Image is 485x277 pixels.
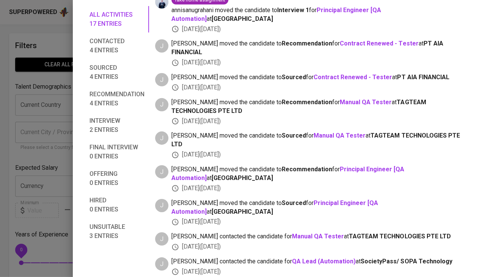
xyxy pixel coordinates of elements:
span: Final interview 0 entries [89,143,144,161]
span: Sourced 4 entries [89,63,144,81]
div: J [155,73,168,86]
span: PT AIA FINANCIAL [397,74,449,81]
span: [PERSON_NAME] moved the candidate to for at [171,39,467,57]
a: Contract Renewed - Tester [340,40,418,47]
div: [DATE] ( [DATE] ) [171,25,467,34]
span: SocietyPass/ SOPA Technology [361,258,452,265]
div: [DATE] ( [DATE] ) [171,150,467,159]
div: [DATE] ( [DATE] ) [171,117,467,126]
span: TAGTEAM TECHNOLOGIES PTE LTD [349,233,450,240]
b: Recommendation [282,99,332,106]
span: TAGTEAM TECHNOLOGIES PTE LTD [171,99,426,114]
b: Sourced [282,132,306,139]
span: [PERSON_NAME] contacted the candidate for at [171,257,467,266]
div: [DATE] ( [DATE] ) [171,268,467,276]
b: Recommendation [282,40,332,47]
div: [DATE] ( [DATE] ) [171,218,467,226]
span: Unsuitable 3 entries [89,222,144,241]
span: [PERSON_NAME] moved the candidate to for at [171,73,467,82]
a: Principal Engineer [QA Automation] [171,6,381,22]
span: [PERSON_NAME] contacted the candidate for at [171,232,467,241]
span: [PERSON_NAME] moved the candidate to for at [171,199,467,216]
div: J [155,165,168,178]
b: Sourced [282,74,306,81]
span: [GEOGRAPHIC_DATA] [212,174,273,182]
span: Offering 0 entries [89,169,144,188]
div: J [155,232,168,246]
b: Interview 1 [277,6,309,14]
a: Manual QA Tester [314,132,366,139]
a: Manual QA Tester [292,233,344,240]
span: [GEOGRAPHIC_DATA] [212,208,273,215]
a: QA Lead (Automation) [292,258,356,265]
span: annisanugrahani moved the candidate to for at [171,6,467,23]
div: J [155,98,168,111]
div: J [155,257,168,271]
div: [DATE] ( [DATE] ) [171,184,467,193]
div: J [155,199,168,212]
a: Principal Engineer [QA Automation] [171,199,378,215]
div: J [155,39,168,53]
span: Recommendation 4 entries [89,90,144,108]
div: [DATE] ( [DATE] ) [171,58,467,67]
span: Interview 2 entries [89,116,144,135]
span: All activities 17 entries [89,10,144,28]
b: Sourced [282,199,306,207]
span: [PERSON_NAME] moved the candidate to for at [171,165,467,183]
span: [GEOGRAPHIC_DATA] [212,15,273,22]
span: Hired 0 entries [89,196,144,214]
span: Contacted 4 entries [89,37,144,55]
div: J [155,131,168,145]
a: Principal Engineer [QA Automation] [171,166,404,182]
div: [DATE] ( [DATE] ) [171,243,467,251]
a: Contract Renewed - Tester [314,74,392,81]
span: [PERSON_NAME] moved the candidate to for at [171,131,467,149]
span: [PERSON_NAME] moved the candidate to for at [171,98,467,116]
b: Recommendation [282,166,332,173]
a: Manual QA Tester [340,99,392,106]
div: [DATE] ( [DATE] ) [171,83,467,92]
